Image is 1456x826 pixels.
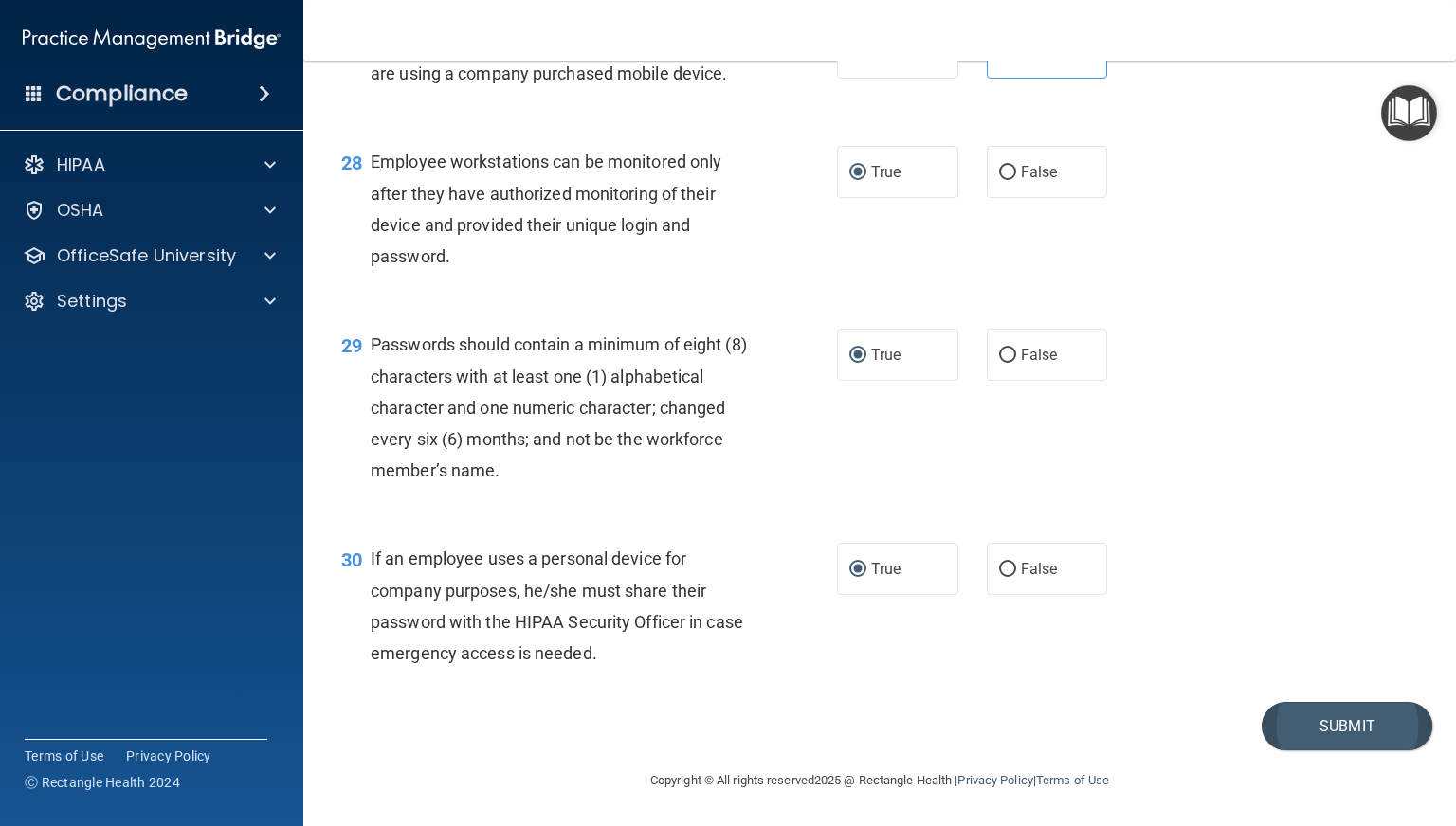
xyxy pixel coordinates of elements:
button: Open Resource Center [1381,85,1437,141]
button: Submit [1262,702,1432,750]
span: Passwords should contain a minimum of eight (8) characters with at least one (1) alphabetical cha... [371,334,747,480]
input: False [999,563,1016,577]
a: Terms of Use [1036,773,1109,787]
span: True [871,560,901,578]
a: Terms of Use [25,746,103,765]
input: True [849,166,866,180]
img: PMB logo [23,20,281,58]
p: Settings [57,290,127,313]
span: True [871,346,901,364]
input: True [849,349,866,363]
a: OfficeSafe University [23,244,276,267]
span: 30 [341,548,362,571]
span: False [1021,163,1058,181]
p: HIPAA [57,153,105,176]
span: Employee workstations can be monitored only after they have authorized monitoring of their device... [371,152,721,266]
div: Copyright © All rights reserved 2025 @ Rectangle Health | | [534,750,1226,811]
input: True [849,563,866,577]
span: 28 [341,152,362,174]
p: OSHA [57,199,104,222]
span: Ⓒ Rectangle Health 2024 [25,773,180,792]
span: False [1021,560,1058,578]
h4: Compliance [56,81,188,107]
span: True [871,163,901,181]
a: HIPAA [23,153,276,176]
p: OfficeSafe University [57,244,236,267]
input: False [999,166,1016,180]
a: Privacy Policy [126,746,211,765]
a: Settings [23,290,276,313]
span: False [1021,346,1058,364]
span: 29 [341,334,362,357]
a: Privacy Policy [957,773,1032,787]
a: OSHA [23,199,276,222]
span: If an employee uses a personal device for company purposes, he/she must share their password with... [371,548,743,663]
input: False [999,349,1016,363]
